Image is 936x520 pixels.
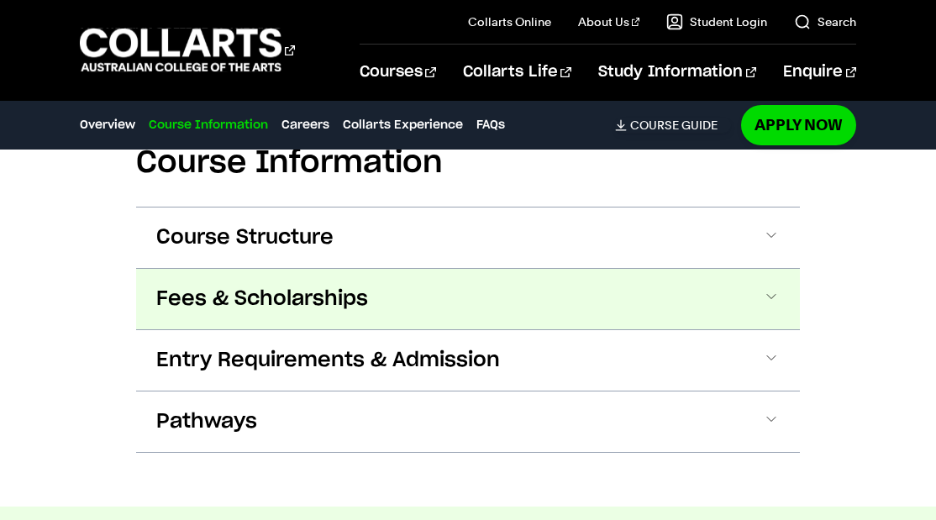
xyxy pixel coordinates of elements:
[80,26,295,74] div: Go to homepage
[136,330,800,391] button: Entry Requirements & Admission
[476,116,505,134] a: FAQs
[360,45,436,100] a: Courses
[149,116,268,134] a: Course Information
[156,408,257,435] span: Pathways
[156,224,334,251] span: Course Structure
[794,13,856,30] a: Search
[615,118,731,133] a: Course Guide
[666,13,767,30] a: Student Login
[598,45,756,100] a: Study Information
[578,13,640,30] a: About Us
[343,116,463,134] a: Collarts Experience
[281,116,329,134] a: Careers
[136,144,800,181] h2: Course Information
[136,391,800,452] button: Pathways
[741,105,856,144] a: Apply Now
[156,286,368,313] span: Fees & Scholarships
[136,207,800,268] button: Course Structure
[136,269,800,329] button: Fees & Scholarships
[156,347,500,374] span: Entry Requirements & Admission
[468,13,551,30] a: Collarts Online
[783,45,856,100] a: Enquire
[463,45,571,100] a: Collarts Life
[80,116,135,134] a: Overview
